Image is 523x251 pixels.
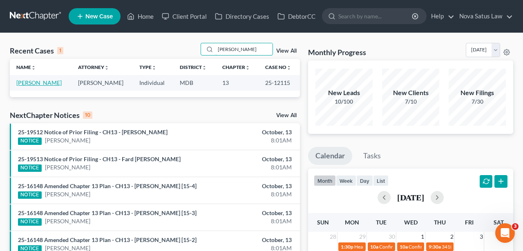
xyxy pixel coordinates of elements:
[308,47,366,57] h3: Monthly Progress
[314,175,336,186] button: month
[259,75,300,90] td: 25-12115
[123,9,158,24] a: Home
[206,128,292,136] div: October, 13
[495,223,515,243] iframe: Intercom live chat
[45,136,90,144] a: [PERSON_NAME]
[429,244,441,250] span: 9:30a
[388,232,396,242] span: 30
[356,175,373,186] button: day
[83,111,92,119] div: 10
[420,232,425,242] span: 1
[211,9,273,24] a: Directory Cases
[276,113,297,118] a: View All
[85,13,113,20] span: New Case
[152,65,156,70] i: unfold_more
[382,98,439,106] div: 7/10
[479,232,484,242] span: 3
[18,236,197,243] a: 25-16148 Amended Chapter 13 Plan - CH13 - [PERSON_NAME] [15-2]
[455,9,513,24] a: Nova Satus Law
[356,147,388,165] a: Tasks
[370,244,378,250] span: 10a
[449,98,506,106] div: 7/30
[45,190,90,198] a: [PERSON_NAME]
[265,64,291,70] a: Case Nounfold_more
[45,163,90,171] a: [PERSON_NAME]
[427,9,454,24] a: Help
[16,64,36,70] a: Nameunfold_more
[382,88,439,98] div: New Clients
[202,65,207,70] i: unfold_more
[341,244,353,250] span: 1:30p
[133,75,173,90] td: Individual
[373,175,389,186] button: list
[338,9,413,24] input: Search by name...
[376,219,387,226] span: Tue
[18,182,197,189] a: 25-16148 Amended Chapter 13 Plan - CH13 - [PERSON_NAME] [15-4]
[317,219,329,226] span: Sun
[206,155,292,163] div: October, 13
[18,129,168,135] a: 25-19512 Notice of Prior Filing - CH13 - [PERSON_NAME]
[345,219,359,226] span: Mon
[379,244,472,250] span: Confirmation hearing for [PERSON_NAME]
[18,138,42,145] div: NOTICE
[18,164,42,172] div: NOTICE
[215,43,273,55] input: Search by name...
[400,244,408,250] span: 10a
[222,64,250,70] a: Chapterunfold_more
[216,75,259,90] td: 13
[358,232,367,242] span: 29
[404,219,418,226] span: Wed
[273,9,320,24] a: DebtorCC
[57,47,63,54] div: 1
[286,65,291,70] i: unfold_more
[10,110,92,120] div: NextChapter Notices
[494,219,504,226] span: Sat
[18,209,197,216] a: 25-16148 Amended Chapter 13 Plan - CH13 - [PERSON_NAME] [15-3]
[158,9,211,24] a: Client Portal
[336,175,356,186] button: week
[18,191,42,199] div: NOTICE
[315,88,373,98] div: New Leads
[18,218,42,226] div: NOTICE
[31,65,36,70] i: unfold_more
[45,217,90,225] a: [PERSON_NAME]
[10,46,63,56] div: Recent Cases
[104,65,109,70] i: unfold_more
[409,244,501,250] span: Confirmation hearing for [PERSON_NAME]
[449,232,454,242] span: 2
[206,209,292,217] div: October, 13
[276,48,297,54] a: View All
[206,190,292,198] div: 8:01AM
[329,232,337,242] span: 28
[180,64,207,70] a: Districtunfold_more
[206,136,292,144] div: 8:01AM
[315,98,373,106] div: 10/100
[206,217,292,225] div: 8:01AM
[206,236,292,244] div: October, 13
[449,88,506,98] div: New Filings
[78,64,109,70] a: Attorneyunfold_more
[308,147,352,165] a: Calendar
[72,75,133,90] td: [PERSON_NAME]
[206,182,292,190] div: October, 13
[512,223,519,230] span: 3
[442,244,521,250] span: 341(a) meeting for [PERSON_NAME]
[354,244,418,250] span: Hearing for [PERSON_NAME]
[139,64,156,70] a: Typeunfold_more
[397,193,424,202] h2: [DATE]
[465,219,474,226] span: Fri
[18,155,181,162] a: 25-19513 Notice of Prior Filing - CH13 - Fard [PERSON_NAME]
[16,79,62,86] a: [PERSON_NAME]
[173,75,215,90] td: MDB
[245,65,250,70] i: unfold_more
[434,219,446,226] span: Thu
[206,163,292,171] div: 8:01AM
